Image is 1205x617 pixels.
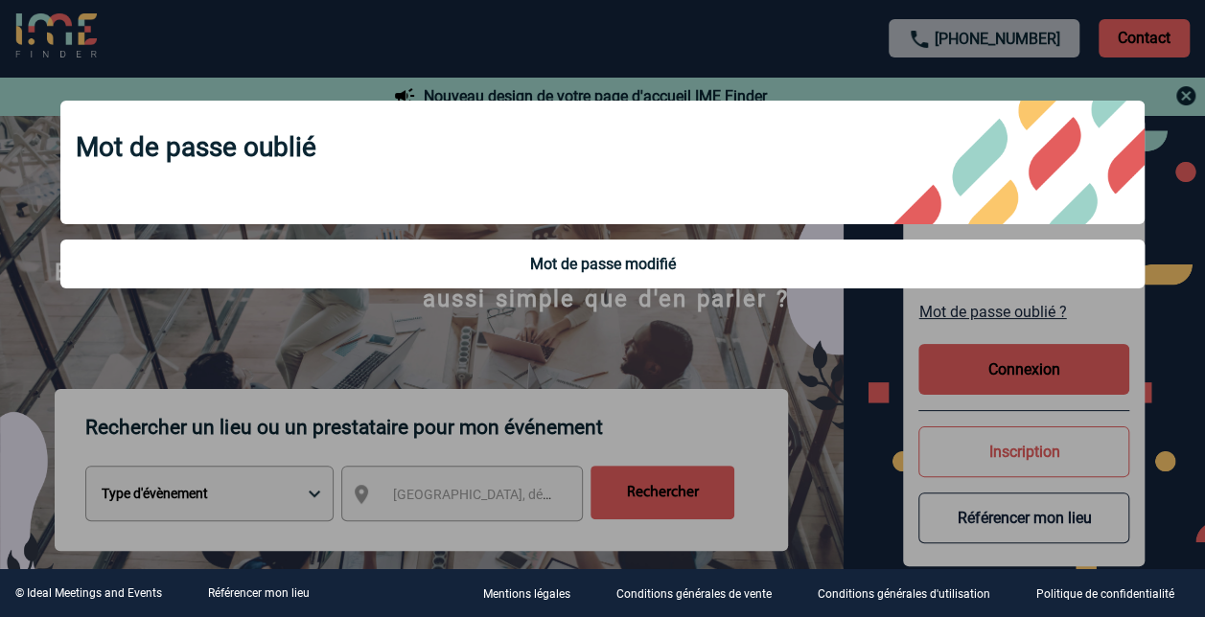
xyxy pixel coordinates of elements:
a: Conditions générales de vente [601,584,802,603]
div: Mot de passe modifié [76,255,1129,273]
div: © Ideal Meetings and Events [15,586,162,600]
p: Conditions générales d'utilisation [818,588,990,602]
a: Politique de confidentialité [1021,584,1205,603]
div: Mot de passe oublié [60,101,1145,224]
p: Mentions légales [483,588,570,602]
p: Conditions générales de vente [616,588,772,602]
p: Politique de confidentialité [1036,588,1174,602]
a: Référencer mon lieu [208,586,310,600]
a: Mentions légales [468,584,601,603]
a: Conditions générales d'utilisation [802,584,1021,603]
